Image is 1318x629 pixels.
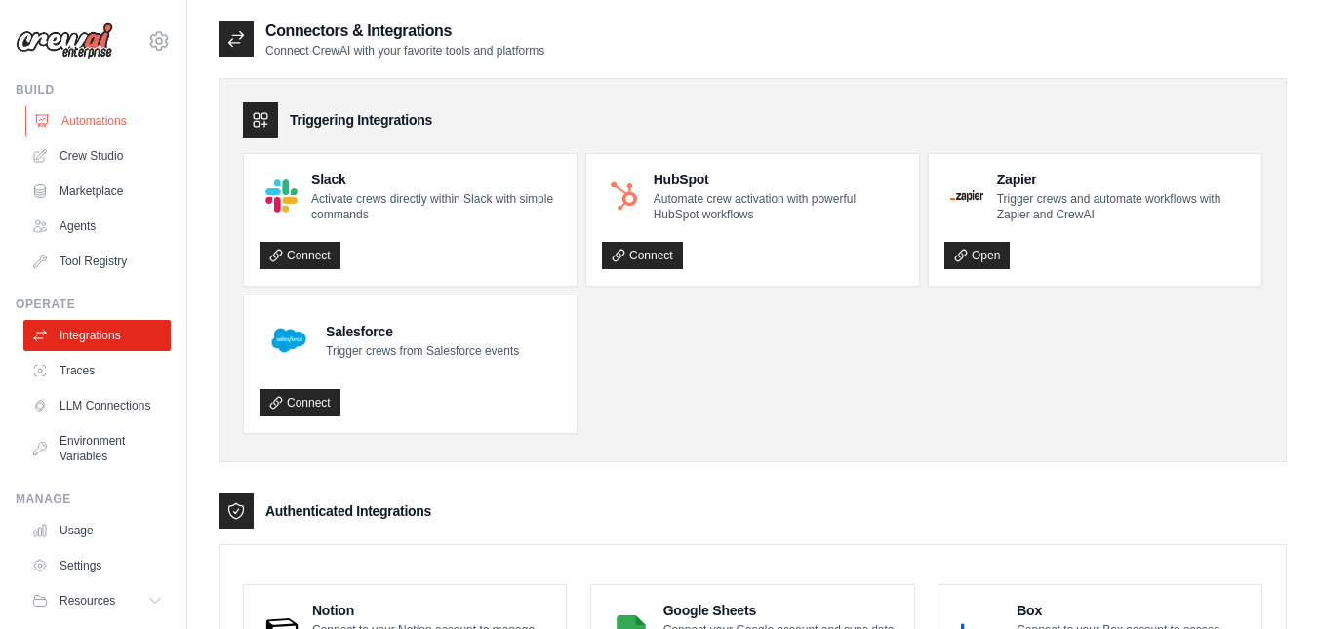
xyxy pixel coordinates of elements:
a: Connect [602,242,683,269]
span: Resources [60,593,115,609]
h4: Notion [312,601,550,620]
a: Traces [23,355,171,386]
a: Open [944,242,1010,269]
a: Crew Studio [23,140,171,172]
a: Connect [260,242,340,269]
h2: Connectors & Integrations [265,20,544,43]
a: Environment Variables [23,425,171,472]
a: Tool Registry [23,246,171,277]
a: Agents [23,211,171,242]
img: HubSpot Logo [608,180,640,213]
h4: Google Sheets [663,601,899,620]
h4: HubSpot [654,170,903,189]
a: Integrations [23,320,171,351]
h4: Slack [311,170,561,189]
div: Operate [16,296,171,312]
h4: Zapier [997,170,1246,189]
p: Trigger crews from Salesforce events [326,343,519,359]
h4: Box [1017,601,1246,620]
p: Automate crew activation with powerful HubSpot workflows [654,191,903,222]
img: Zapier Logo [950,190,983,202]
a: Automations [25,105,173,137]
a: Usage [23,515,171,546]
img: Salesforce Logo [265,317,312,364]
h3: Authenticated Integrations [265,501,431,521]
a: Marketplace [23,176,171,207]
a: Settings [23,550,171,581]
button: Resources [23,585,171,616]
a: LLM Connections [23,390,171,421]
div: Build [16,82,171,98]
h3: Triggering Integrations [290,110,432,130]
a: Connect [260,389,340,416]
img: Slack Logo [265,179,298,212]
p: Activate crews directly within Slack with simple commands [311,191,561,222]
p: Trigger crews and automate workflows with Zapier and CrewAI [997,191,1246,222]
p: Connect CrewAI with your favorite tools and platforms [265,43,544,59]
h4: Salesforce [326,322,519,341]
div: Manage [16,491,171,507]
img: Logo [16,22,113,59]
